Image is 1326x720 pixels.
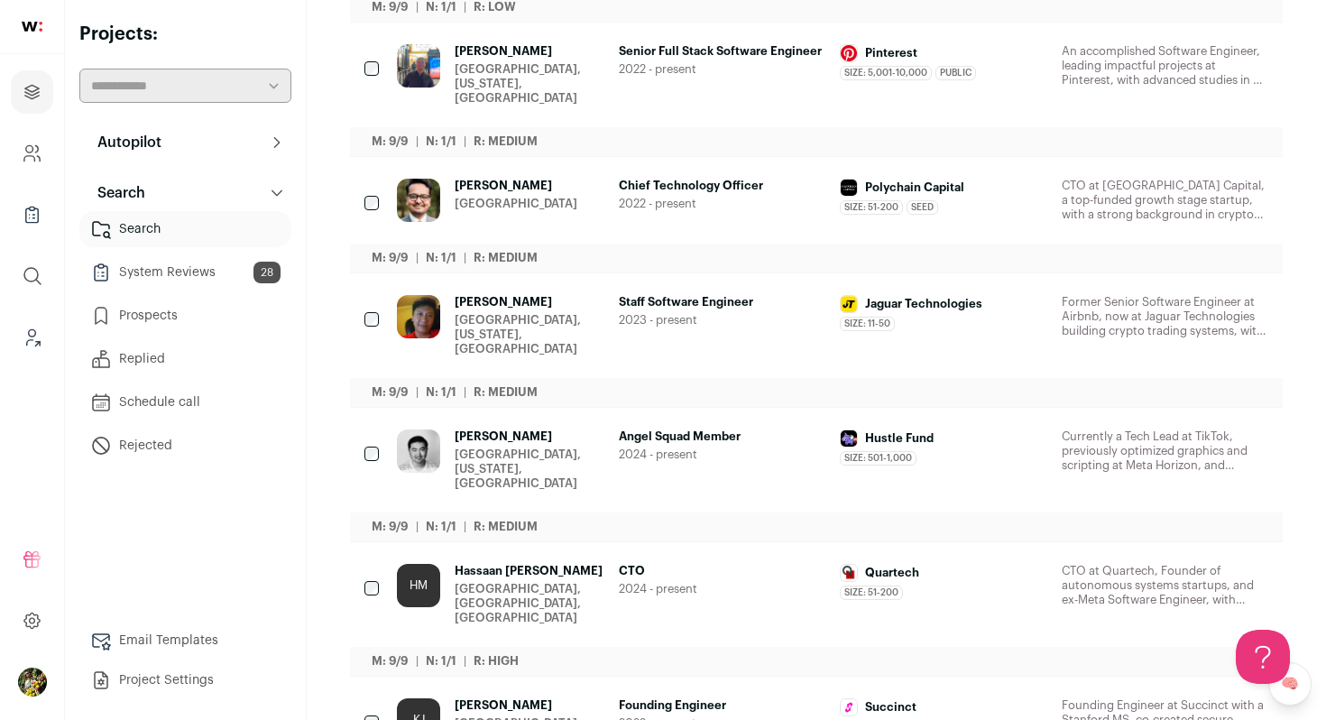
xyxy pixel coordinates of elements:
div: [GEOGRAPHIC_DATA] [455,197,577,211]
img: a40745cdef34ef6495fae8792a0e5d4553c00ff06990ae7c1a931d3c29e23295 [397,429,440,473]
span: R: Low [474,1,516,13]
h2: Projects: [79,22,291,47]
img: wellfound-shorthand-0d5821cbd27db2630d0214b213865d53afaa358527fdda9d0ea32b1df1b89c2c.svg [22,22,42,32]
span: Succinct [865,700,916,715]
span: Polychain Capital [865,180,964,195]
a: Project Settings [79,662,291,698]
span: Size: 11-50 [840,317,895,331]
p: Autopilot [87,132,161,153]
span: Hustle Fund [865,431,934,446]
a: Search [79,211,291,247]
div: [GEOGRAPHIC_DATA], [GEOGRAPHIC_DATA], [GEOGRAPHIC_DATA] [455,582,604,625]
span: Hassaan [PERSON_NAME] [455,564,604,578]
span: R: Medium [474,252,538,263]
a: [PERSON_NAME] [GEOGRAPHIC_DATA], [US_STATE], [GEOGRAPHIC_DATA] Staff Software Engineer 2023 - pre... [397,295,1268,385]
span: Public [935,66,976,80]
a: Rejected [79,428,291,464]
img: e56e2fca2fd10c47413caba720555eb407866dce27671369e47ffc29eece9aef.jpg [841,45,857,61]
span: CTO [619,564,826,578]
span: N: 1/1 [426,655,456,667]
ul: | | [372,251,538,265]
span: M: 9/9 [372,655,409,667]
span: R: Medium [474,386,538,398]
a: Prospects [79,298,291,334]
img: 073ad83724db759c0891348807c8740a604c79b35a1bd64992667b87ca4cabfd.jpg [841,430,857,447]
a: Company Lists [11,193,53,236]
div: [GEOGRAPHIC_DATA], [US_STATE], [GEOGRAPHIC_DATA] [455,62,604,106]
ul: | | [372,520,538,534]
div: HM [397,564,440,607]
span: 2024 - present [619,582,826,596]
span: Founding Engineer [619,698,826,713]
span: M: 9/9 [372,252,409,263]
span: [PERSON_NAME] [455,44,604,59]
img: 1cce686ea6746ba01d3caf551b319cdcb9f710c5421ee20578a1cc7876e72f21 [397,44,440,88]
span: [PERSON_NAME] [455,295,604,309]
span: M: 9/9 [372,521,409,532]
a: Schedule call [79,384,291,420]
span: Size: 501-1,000 [840,451,916,466]
span: N: 1/1 [426,1,456,13]
span: N: 1/1 [426,386,456,398]
img: 60563ec331ab69abef04504ba1b21b3dc151aa048b85df08f04b080e1bab70a8 [397,179,440,222]
div: [GEOGRAPHIC_DATA], [US_STATE], [GEOGRAPHIC_DATA] [455,448,604,491]
span: M: 9/9 [372,135,409,147]
span: N: 1/1 [426,135,456,147]
span: [PERSON_NAME] [455,429,604,444]
img: fc002b1e4baffb98697cdd5a1240d3783ffe60c1a0651cecd65bed4028576ba0.jpg [841,180,857,196]
img: f840a8bbe449972b28db221e70c994ea682fcc7f5849c467098ae7c617a2e088.jpg [841,699,857,715]
img: 96d6e86e8a81d5b31af30abd2b7c333c42ea0309c7d16e2113d52130314ef3fb.jpg [841,565,857,581]
span: Senior Full Stack Software Engineer [619,44,826,59]
div: Currently a Tech Lead at TikTok, previously optimized graphics and scripting at Meta Horizon, and... [1062,429,1269,473]
span: Pinterest [865,46,917,60]
a: [PERSON_NAME] [GEOGRAPHIC_DATA] Chief Technology Officer 2022 - present Polychain Capital Size: 5... [397,179,1268,251]
img: 7b4102e97bb565512c752bb848e2b2b0e1268eaa7ed2fae21084e0b472e95b8b [397,295,440,338]
span: 28 [253,262,281,283]
img: 7b89ea9b4f33ced8a888d76943483990bb6e73aa4ed0d19252ce742dfb63386f [841,296,857,312]
ul: | | [372,385,538,400]
span: Staff Software Engineer [619,295,826,309]
span: N: 1/1 [426,521,456,532]
button: Open dropdown [18,668,47,697]
ul: | | [372,654,519,669]
div: [GEOGRAPHIC_DATA], [US_STATE], [GEOGRAPHIC_DATA] [455,313,604,356]
span: M: 9/9 [372,386,409,398]
a: Leads (Backoffice) [11,316,53,359]
a: [PERSON_NAME] [GEOGRAPHIC_DATA], [US_STATE], [GEOGRAPHIC_DATA] Senior Full Stack Software Enginee... [397,44,1268,134]
span: Size: 51-200 [840,200,903,215]
span: R: High [474,655,519,667]
span: Jaguar Technologies [865,297,982,311]
iframe: Help Scout Beacon - Open [1236,630,1290,684]
span: Angel Squad Member [619,429,826,444]
button: Autopilot [79,125,291,161]
a: Projects [11,70,53,114]
span: 2022 - present [619,197,826,211]
a: [PERSON_NAME] [GEOGRAPHIC_DATA], [US_STATE], [GEOGRAPHIC_DATA] Angel Squad Member 2024 - present ... [397,429,1268,520]
span: 2022 - present [619,62,826,77]
span: M: 9/9 [372,1,409,13]
span: Chief Technology Officer [619,179,826,193]
span: Size: 5,001-10,000 [840,66,932,80]
a: Company and ATS Settings [11,132,53,175]
div: CTO at [GEOGRAPHIC_DATA] Capital, a top-funded growth stage startup, with a strong background in ... [1062,179,1269,222]
span: N: 1/1 [426,252,456,263]
span: [PERSON_NAME] [455,698,604,713]
a: System Reviews28 [79,254,291,291]
span: Seed [907,200,938,215]
span: Size: 51-200 [840,586,903,600]
span: Quartech [865,566,919,580]
span: R: Medium [474,521,538,532]
a: Replied [79,341,291,377]
div: CTO at Quartech, Founder of autonomous systems startups, and ex-Meta Software Engineer, with adva... [1062,564,1269,607]
p: Search [87,182,145,204]
span: [PERSON_NAME] [455,179,577,193]
div: An accomplished Software Engineer, leading impactful projects at Pinterest, with advanced studies... [1062,44,1269,88]
button: Search [79,175,291,211]
div: Former Senior Software Engineer at Airbnb, now at Jaguar Technologies building crypto trading sys... [1062,295,1269,338]
a: HM Hassaan [PERSON_NAME] [GEOGRAPHIC_DATA], [GEOGRAPHIC_DATA], [GEOGRAPHIC_DATA] CTO 2024 - prese... [397,564,1268,654]
a: 🧠 [1268,662,1312,706]
a: Email Templates [79,623,291,659]
img: 6689865-medium_jpg [18,668,47,697]
span: R: Medium [474,135,538,147]
span: 2024 - present [619,448,826,462]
